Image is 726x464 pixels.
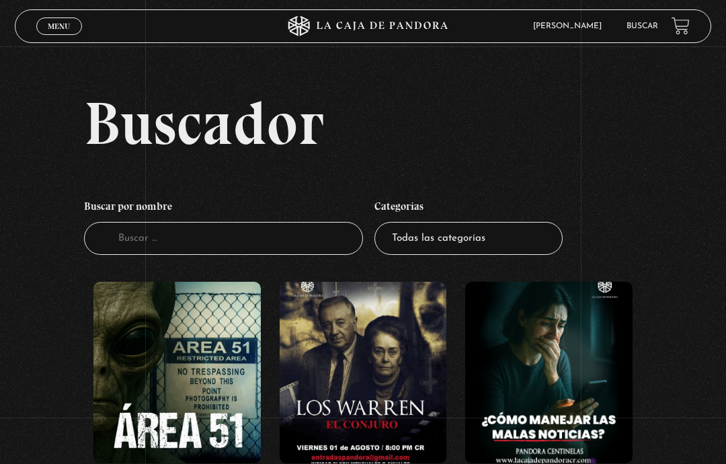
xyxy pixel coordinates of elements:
h2: Buscador [84,93,711,153]
h4: Buscar por nombre [84,194,363,222]
a: View your shopping cart [672,17,690,35]
span: [PERSON_NAME] [526,22,615,30]
a: Buscar [627,22,658,30]
span: Cerrar [44,34,75,43]
h4: Categorías [374,194,563,222]
span: Menu [48,22,70,30]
